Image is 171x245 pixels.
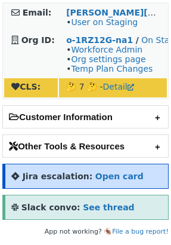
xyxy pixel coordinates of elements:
a: Temp Plan Changes [71,64,153,73]
a: o-1RZ12G-na1 [66,35,133,45]
strong: Email: [23,8,52,17]
td: 🤔 7 🤔 - [59,78,167,97]
span: • • • [66,45,153,73]
a: File a bug report! [112,228,169,235]
strong: CLS: [11,82,41,91]
a: Detail [103,82,134,91]
span: • [66,17,138,27]
footer: App not working? 🪳 [2,226,169,238]
h2: Customer Information [3,106,168,128]
a: Workforce Admin [71,45,142,54]
strong: / [136,35,139,45]
a: User on Staging [71,17,138,27]
strong: Slack convo: [21,203,80,212]
strong: Jira escalation: [23,171,93,181]
strong: Org ID: [21,35,55,45]
h2: Other Tools & Resources [3,135,168,157]
a: Open card [95,171,144,181]
a: See thread [83,203,134,212]
a: Org settings page [71,54,145,64]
